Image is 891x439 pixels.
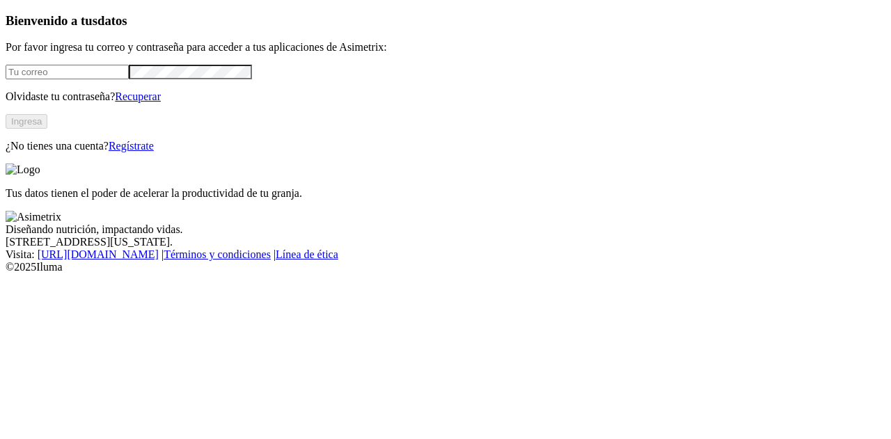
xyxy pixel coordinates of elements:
div: Diseñando nutrición, impactando vidas. [6,223,885,236]
span: datos [97,13,127,28]
a: [URL][DOMAIN_NAME] [38,248,159,260]
img: Asimetrix [6,211,61,223]
p: Olvidaste tu contraseña? [6,90,885,103]
p: ¿No tienes una cuenta? [6,140,885,152]
a: Recuperar [115,90,161,102]
div: © 2025 Iluma [6,261,885,273]
p: Por favor ingresa tu correo y contraseña para acceder a tus aplicaciones de Asimetrix: [6,41,885,54]
input: Tu correo [6,65,129,79]
img: Logo [6,163,40,176]
p: Tus datos tienen el poder de acelerar la productividad de tu granja. [6,187,885,200]
div: Visita : | | [6,248,885,261]
a: Términos y condiciones [164,248,271,260]
h3: Bienvenido a tus [6,13,885,29]
button: Ingresa [6,114,47,129]
div: [STREET_ADDRESS][US_STATE]. [6,236,885,248]
a: Regístrate [109,140,154,152]
a: Línea de ética [276,248,338,260]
